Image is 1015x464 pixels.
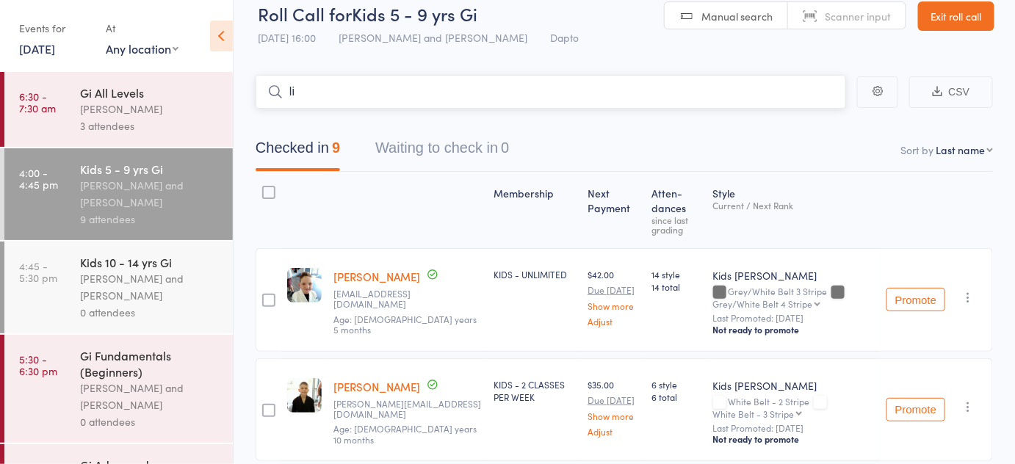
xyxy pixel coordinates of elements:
[80,117,220,134] div: 3 attendees
[550,30,579,45] span: Dapto
[646,178,707,242] div: Atten­dances
[909,76,993,108] button: CSV
[256,132,340,171] button: Checked in9
[287,268,322,302] img: image1744004927.png
[707,178,881,242] div: Style
[713,299,813,308] div: Grey/White Belt 4 Stripe
[494,378,576,403] div: KIDS - 2 CLASSES PER WEEK
[713,324,875,336] div: Not ready to promote
[80,177,220,211] div: [PERSON_NAME] and [PERSON_NAME]
[80,347,220,380] div: Gi Fundamentals (Beginners)
[582,178,646,242] div: Next Payment
[713,433,875,445] div: Not ready to promote
[287,378,322,413] img: image1745822892.png
[80,161,220,177] div: Kids 5 - 9 yrs Gi
[652,280,701,293] span: 14 total
[258,1,352,26] span: Roll Call for
[80,304,220,321] div: 0 attendees
[918,1,994,31] a: Exit roll call
[19,16,91,40] div: Events for
[333,422,477,445] span: Age: [DEMOGRAPHIC_DATA] years 10 months
[652,268,701,280] span: 14 style
[701,9,773,23] span: Manual search
[80,413,220,430] div: 0 attendees
[19,90,56,114] time: 6:30 - 7:30 am
[333,399,482,420] small: adam_fialkowski@hotmail.com
[106,16,178,40] div: At
[80,84,220,101] div: Gi All Levels
[19,260,57,283] time: 4:45 - 5:30 pm
[886,288,945,311] button: Promote
[501,139,509,156] div: 0
[4,72,233,147] a: 6:30 -7:30 amGi All Levels[PERSON_NAME]3 attendees
[4,242,233,333] a: 4:45 -5:30 pmKids 10 - 14 yrs Gi[PERSON_NAME] and [PERSON_NAME]0 attendees
[713,409,795,418] div: White Belt - 3 Stripe
[713,200,875,210] div: Current / Next Rank
[488,178,582,242] div: Membership
[256,75,846,109] input: Search by name
[333,379,420,394] a: [PERSON_NAME]
[825,9,891,23] span: Scanner input
[19,40,55,57] a: [DATE]
[333,269,420,284] a: [PERSON_NAME]
[713,396,875,418] div: White Belt - 2 Stripe
[713,286,875,308] div: Grey/White Belt 3 Stripe
[588,378,640,436] div: $35.00
[80,211,220,228] div: 9 attendees
[80,254,220,270] div: Kids 10 - 14 yrs Gi
[713,313,875,323] small: Last Promoted: [DATE]
[900,142,933,157] label: Sort by
[588,301,640,311] a: Show more
[588,411,640,421] a: Show more
[19,167,58,190] time: 4:00 - 4:45 pm
[352,1,477,26] span: Kids 5 - 9 yrs Gi
[4,148,233,240] a: 4:00 -4:45 pmKids 5 - 9 yrs Gi[PERSON_NAME] and [PERSON_NAME]9 attendees
[652,378,701,391] span: 6 style
[333,313,477,336] span: Age: [DEMOGRAPHIC_DATA] years 5 months
[258,30,316,45] span: [DATE] 16:00
[106,40,178,57] div: Any location
[936,142,986,157] div: Last name
[713,423,875,433] small: Last Promoted: [DATE]
[588,268,640,326] div: $42.00
[375,132,509,171] button: Waiting to check in0
[339,30,527,45] span: [PERSON_NAME] and [PERSON_NAME]
[332,139,340,156] div: 9
[652,215,701,234] div: since last grading
[333,289,482,310] small: wdavis10@hotmail.com.au
[713,378,875,393] div: Kids [PERSON_NAME]
[588,427,640,436] a: Adjust
[80,270,220,304] div: [PERSON_NAME] and [PERSON_NAME]
[80,101,220,117] div: [PERSON_NAME]
[588,316,640,326] a: Adjust
[713,268,875,283] div: Kids [PERSON_NAME]
[80,380,220,413] div: [PERSON_NAME] and [PERSON_NAME]
[886,398,945,421] button: Promote
[19,353,57,377] time: 5:30 - 6:30 pm
[494,268,576,280] div: KIDS - UNLIMITED
[652,391,701,403] span: 6 total
[588,285,640,295] small: Due [DATE]
[4,335,233,443] a: 5:30 -6:30 pmGi Fundamentals (Beginners)[PERSON_NAME] and [PERSON_NAME]0 attendees
[588,395,640,405] small: Due [DATE]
